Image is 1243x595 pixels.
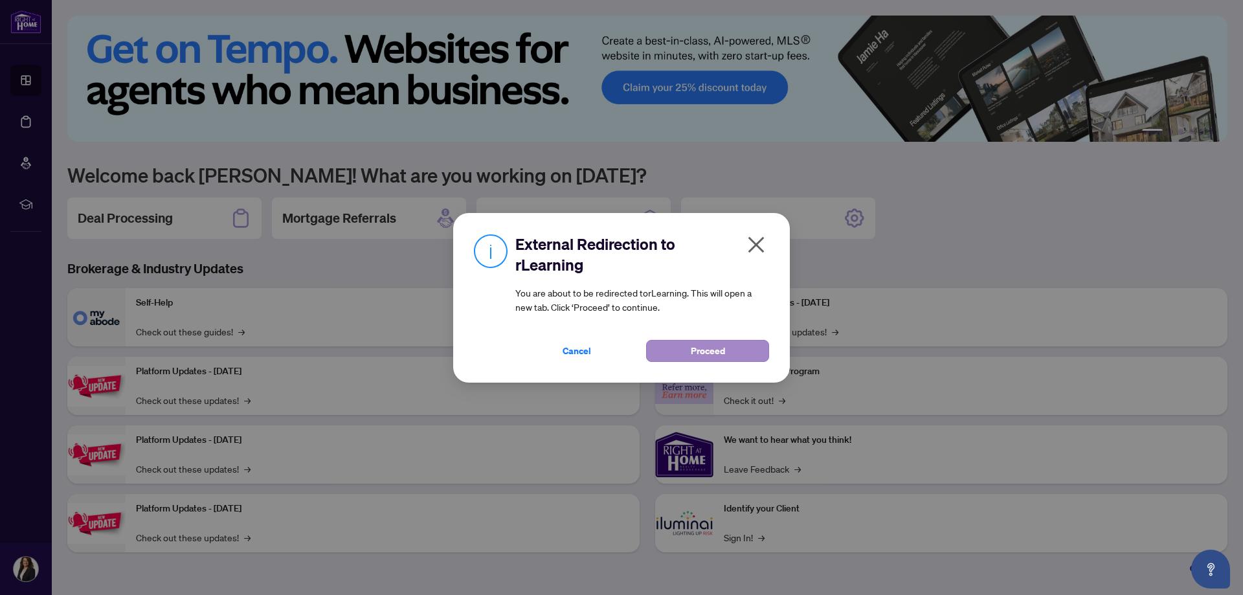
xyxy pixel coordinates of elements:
button: Proceed [646,340,769,362]
button: Open asap [1191,550,1230,589]
img: Info Icon [474,234,508,268]
span: Proceed [691,341,725,361]
div: You are about to be redirected to rLearning . This will open a new tab. Click ‘Proceed’ to continue. [515,234,769,362]
span: close [746,234,767,255]
h2: External Redirection to rLearning [515,234,769,275]
span: Cancel [563,341,591,361]
button: Cancel [515,340,638,362]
